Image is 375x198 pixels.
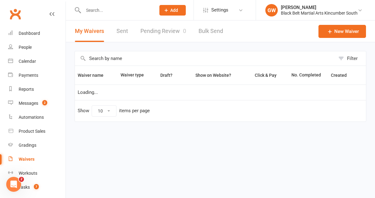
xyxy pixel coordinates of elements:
[8,96,66,110] a: Messages 2
[211,3,228,17] span: Settings
[190,71,238,79] button: Show on Website?
[155,71,179,79] button: Draft?
[8,54,66,68] a: Calendar
[19,129,45,134] div: Product Sales
[331,73,354,78] span: Created
[75,85,366,100] td: Loading...
[8,68,66,82] a: Payments
[6,177,21,192] iframe: Intercom live chat
[265,4,278,16] div: GW
[255,73,277,78] span: Click & Pay
[199,21,223,42] a: Bulk Send
[19,185,30,190] div: Tasks
[19,157,34,162] div: Waivers
[19,45,32,50] div: People
[289,66,328,85] th: No. Completed
[119,108,150,113] div: items per page
[42,100,47,105] span: 2
[7,6,23,22] a: Clubworx
[19,171,37,176] div: Workouts
[78,105,150,117] div: Show
[75,21,104,42] button: My Waivers
[318,25,366,38] a: New Waiver
[140,21,186,42] a: Pending Review0
[8,40,66,54] a: People
[159,5,186,16] button: Add
[8,180,66,194] a: Tasks 7
[81,6,151,15] input: Search...
[183,28,186,34] span: 0
[8,124,66,138] a: Product Sales
[78,71,110,79] button: Waiver name
[160,73,172,78] span: Draft?
[170,8,178,13] span: Add
[8,152,66,166] a: Waivers
[281,10,358,16] div: Black Belt Martial Arts Kincumber South
[34,184,39,189] span: 7
[8,110,66,124] a: Automations
[19,101,38,106] div: Messages
[8,166,66,180] a: Workouts
[19,73,38,78] div: Payments
[19,59,36,64] div: Calendar
[19,177,24,182] span: 2
[75,51,335,66] input: Search by name
[19,115,44,120] div: Automations
[19,87,34,92] div: Reports
[347,55,358,62] div: Filter
[19,31,40,36] div: Dashboard
[78,73,110,78] span: Waiver name
[281,5,358,10] div: [PERSON_NAME]
[8,26,66,40] a: Dashboard
[195,73,231,78] span: Show on Website?
[118,66,150,85] th: Waiver type
[249,71,283,79] button: Click & Pay
[117,21,128,42] a: Sent
[19,143,36,148] div: Gradings
[8,82,66,96] a: Reports
[8,138,66,152] a: Gradings
[331,71,354,79] button: Created
[335,51,366,66] button: Filter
